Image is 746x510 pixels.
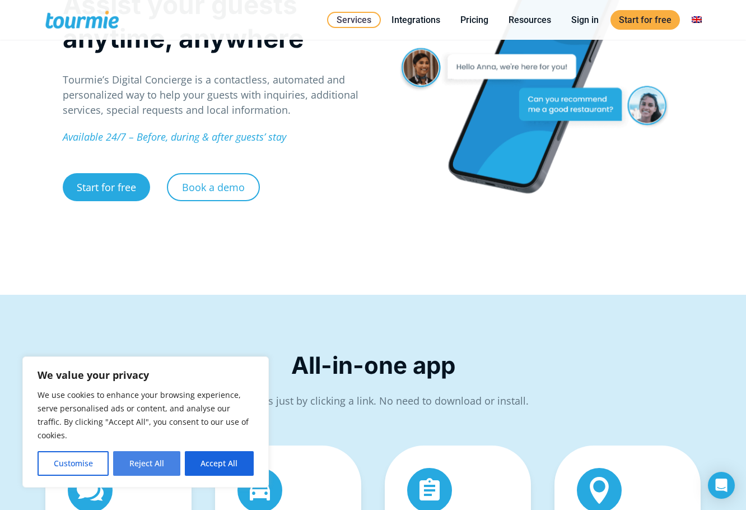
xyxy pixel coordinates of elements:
[167,173,260,201] a: Book a demo
[63,173,150,201] a: Start for free
[452,13,497,27] a: Pricing
[38,368,254,382] p: We value your privacy
[63,130,286,143] em: Available 24/7 – Before, during & after guests’ stay
[38,451,109,476] button: Customise
[45,349,701,382] p: All-in-one app
[563,13,607,27] a: Sign in
[327,12,381,28] a: Services
[708,472,735,499] div: Open Intercom Messenger
[185,451,254,476] button: Accept All
[45,393,701,409] p: Easy access just by clicking a link. No need to download or install.
[610,10,680,30] a: Start for free
[63,72,361,118] p: Tourmie’s Digital Concierge is a contactless, automated and personalized way to help your guests ...
[113,451,180,476] button: Reject All
[38,388,254,442] p: We use cookies to enhance your browsing experience, serve personalised ads or content, and analys...
[500,13,559,27] a: Resources
[383,13,449,27] a: Integrations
